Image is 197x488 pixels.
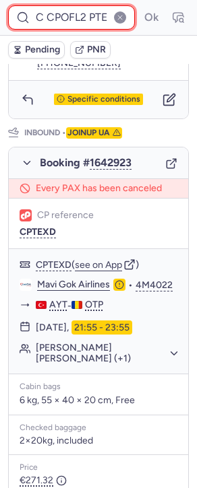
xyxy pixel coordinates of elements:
span: Pending [25,44,60,55]
button: 4M4022 [136,279,173,291]
div: Checked baggage [20,423,177,433]
a: Mavi Gok Airlines [37,279,110,291]
button: CPTEXD [20,227,56,238]
div: - [36,299,177,312]
button: CPTEXD [36,259,72,271]
div: • [37,279,177,291]
span: JOINUP UA [66,127,122,139]
button: see on App [75,260,122,271]
div: [DATE], [36,320,132,335]
p: 6 kg, 55 × 40 × 20 cm, Free [20,394,177,407]
div: ( ) [36,258,177,271]
div: Price [20,463,177,473]
input: PNR Reference [8,5,135,30]
button: 1642923 [90,157,132,169]
button: PNR [70,41,111,59]
time: 21:55 - 23:55 [72,320,132,335]
span: 2×20kg, included [20,435,93,446]
span: AYT [49,299,67,311]
button: Pending [8,41,65,59]
span: OTP [85,299,103,311]
span: CP reference [37,210,94,221]
div: Cabin bags [20,382,177,392]
button: Specific conditions [44,94,153,106]
span: Booking # [40,157,132,169]
button: [PERSON_NAME] [PERSON_NAME] (+1) [36,343,177,364]
button: Ok [140,7,162,28]
p: Inbound • [24,127,122,139]
span: €271.32 [20,475,67,486]
span: Specific conditions [67,95,140,104]
figure: 4M airline logo [20,279,32,291]
span: Every PAX has been canceled [36,183,162,194]
figure: 1L airline logo [20,209,32,221]
span: PNR [87,44,106,55]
